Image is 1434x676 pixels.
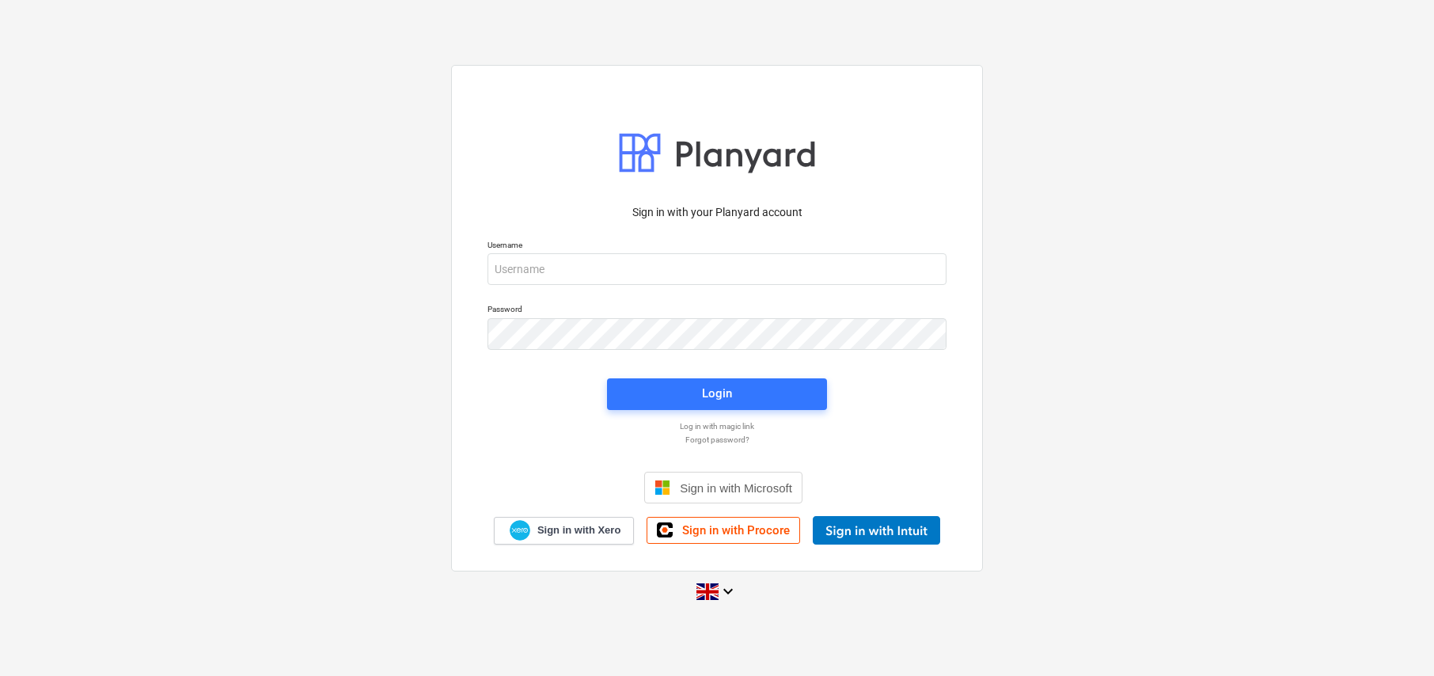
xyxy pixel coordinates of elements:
span: Sign in with Procore [682,523,790,537]
button: Login [607,378,827,410]
span: Sign in with Microsoft [680,481,792,495]
img: Xero logo [510,520,530,541]
a: Forgot password? [480,435,954,445]
p: Username [487,240,947,253]
a: Log in with magic link [480,421,954,431]
input: Username [487,253,947,285]
p: Sign in with your Planyard account [487,204,947,221]
a: Sign in with Procore [647,517,800,544]
span: Sign in with Xero [537,523,620,537]
a: Sign in with Xero [494,517,635,545]
img: Microsoft logo [654,480,670,496]
p: Password [487,304,947,317]
div: Login [702,383,732,404]
i: keyboard_arrow_down [719,582,738,601]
